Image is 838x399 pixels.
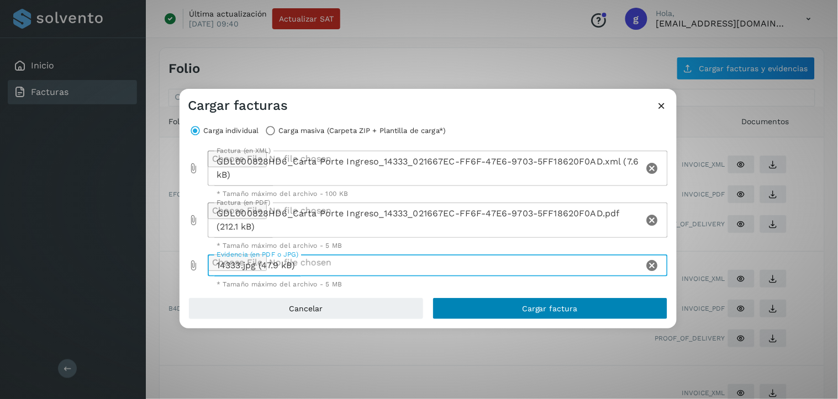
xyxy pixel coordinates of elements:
button: Cargar factura [433,297,668,320]
label: Carga individual [204,123,259,139]
span: Cargar factura [522,305,578,312]
button: Cancelar [188,297,424,320]
span: Cancelar [289,305,323,312]
i: Clear Factura (en PDF) [646,214,659,227]
i: Clear Factura (en XML) [646,162,659,175]
i: Factura (en PDF) prepended action [188,215,199,226]
h3: Cargar facturas [188,98,288,114]
label: Carga masiva (Carpeta ZIP + Plantilla de carga*) [278,123,446,139]
div: 14333.jpg (47.9 kB) [208,254,644,276]
div: * Tamaño máximo del archivo - 100 KB [217,190,659,197]
i: Factura (en XML) prepended action [188,163,199,174]
div: * Tamaño máximo del archivo - 5 MB [217,242,659,249]
div: GDL000828HD6_Carta Porte Ingreso_14333_021667EC-FF6F-47E6-9703-5FF18620F0AD.xml (7.6 kB) [208,151,644,186]
div: * Tamaño máximo del archivo - 5 MB [217,281,659,288]
div: GDL000828HD6_Carta Porte Ingreso_14333_021667EC-FF6F-47E6-9703-5FF18620F0AD.pdf (212.1 kB) [208,203,644,238]
i: Clear Evidencia (en PDF o JPG) [646,259,659,272]
i: Evidencia (en PDF o JPG) prepended action [188,260,199,271]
